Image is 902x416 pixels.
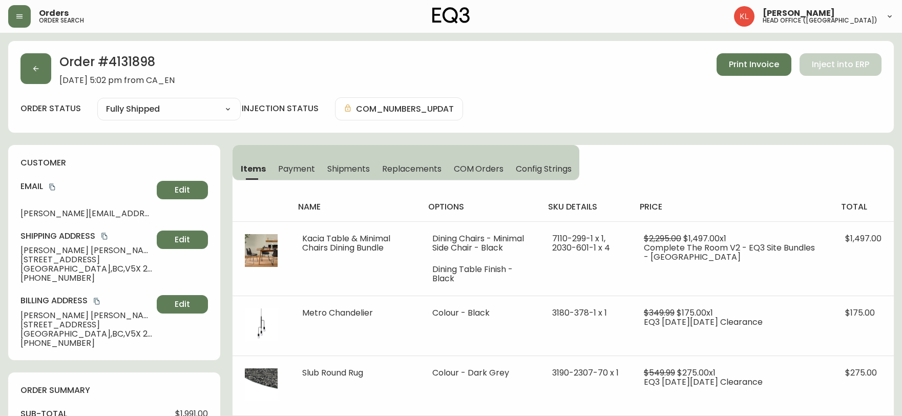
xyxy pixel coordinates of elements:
[734,6,754,27] img: 2c0c8aa7421344cf0398c7f872b772b5
[763,9,835,17] span: [PERSON_NAME]
[428,201,532,213] h4: options
[242,103,319,114] h4: injection status
[454,163,504,174] span: COM Orders
[157,231,208,249] button: Edit
[241,163,266,174] span: Items
[20,246,153,255] span: [PERSON_NAME] [PERSON_NAME]
[59,53,175,76] h2: Order # 4131898
[552,307,607,319] span: 3180-378-1 x 1
[644,307,675,319] span: $349.99
[432,265,528,283] li: Dining Table Finish - Black
[175,184,190,196] span: Edit
[841,201,886,213] h4: total
[175,234,190,245] span: Edit
[20,181,153,192] h4: Email
[327,163,370,174] span: Shipments
[845,307,875,319] span: $175.00
[717,53,791,76] button: Print Invoice
[245,234,278,267] img: 64786f87-7d1f-4881-abb1-9fbea7727c1aOptional[kacia-dining-room-lifestyle].jpg
[20,339,153,348] span: [PHONE_NUMBER]
[92,296,102,306] button: copy
[677,367,716,379] span: $275.00 x 1
[245,308,278,341] img: 8583dec6-957d-45ba-b3e7-ae65d3384e5b.jpg
[20,255,153,264] span: [STREET_ADDRESS]
[644,242,815,263] span: Complete The Room V2 - EQ3 Site Bundles - [GEOGRAPHIC_DATA]
[516,163,571,174] span: Config Strings
[20,264,153,274] span: [GEOGRAPHIC_DATA] , BC , V5X 2J4 , CA
[548,201,623,213] h4: sku details
[552,367,619,379] span: 3190-2307-70 x 1
[157,295,208,314] button: Edit
[683,233,726,244] span: $1,497.00 x 1
[432,368,528,378] li: Colour - Dark Grey
[20,385,208,396] h4: order summary
[302,233,390,254] span: Kacia Table & Minimal Chairs Dining Bundle
[175,299,190,310] span: Edit
[245,368,278,401] img: 63508909-9ef5-4642-b321-ee165b80dd77.jpg
[20,295,153,306] h4: Billing Address
[644,376,763,388] span: EQ3 [DATE][DATE] Clearance
[382,163,441,174] span: Replacements
[763,17,877,24] h5: head office ([GEOGRAPHIC_DATA])
[20,274,153,283] span: [PHONE_NUMBER]
[729,59,779,70] span: Print Invoice
[640,201,825,213] h4: price
[644,367,675,379] span: $549.99
[302,307,373,319] span: Metro Chandelier
[302,367,363,379] span: Slub Round Rug
[20,231,153,242] h4: Shipping Address
[20,209,153,218] span: [PERSON_NAME][EMAIL_ADDRESS][DOMAIN_NAME]
[20,311,153,320] span: [PERSON_NAME] [PERSON_NAME]
[47,182,57,192] button: copy
[432,308,528,318] li: Colour - Black
[432,7,470,24] img: logo
[39,17,84,24] h5: order search
[552,233,610,254] span: 7110-299-1 x 1, 2030-601-1 x 4
[20,103,81,114] label: order status
[20,157,208,169] h4: customer
[644,316,763,328] span: EQ3 [DATE][DATE] Clearance
[20,320,153,329] span: [STREET_ADDRESS]
[644,233,681,244] span: $2,295.00
[432,234,528,253] li: Dining Chairs - Minimal Side Chair - Black
[278,163,315,174] span: Payment
[677,307,713,319] span: $175.00 x 1
[59,76,175,85] span: [DATE] 5:02 pm from CA_EN
[99,231,110,241] button: copy
[157,181,208,199] button: Edit
[39,9,69,17] span: Orders
[845,367,877,379] span: $275.00
[845,233,882,244] span: $1,497.00
[20,329,153,339] span: [GEOGRAPHIC_DATA] , BC , V5X 2J4 , CA
[298,201,412,213] h4: name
